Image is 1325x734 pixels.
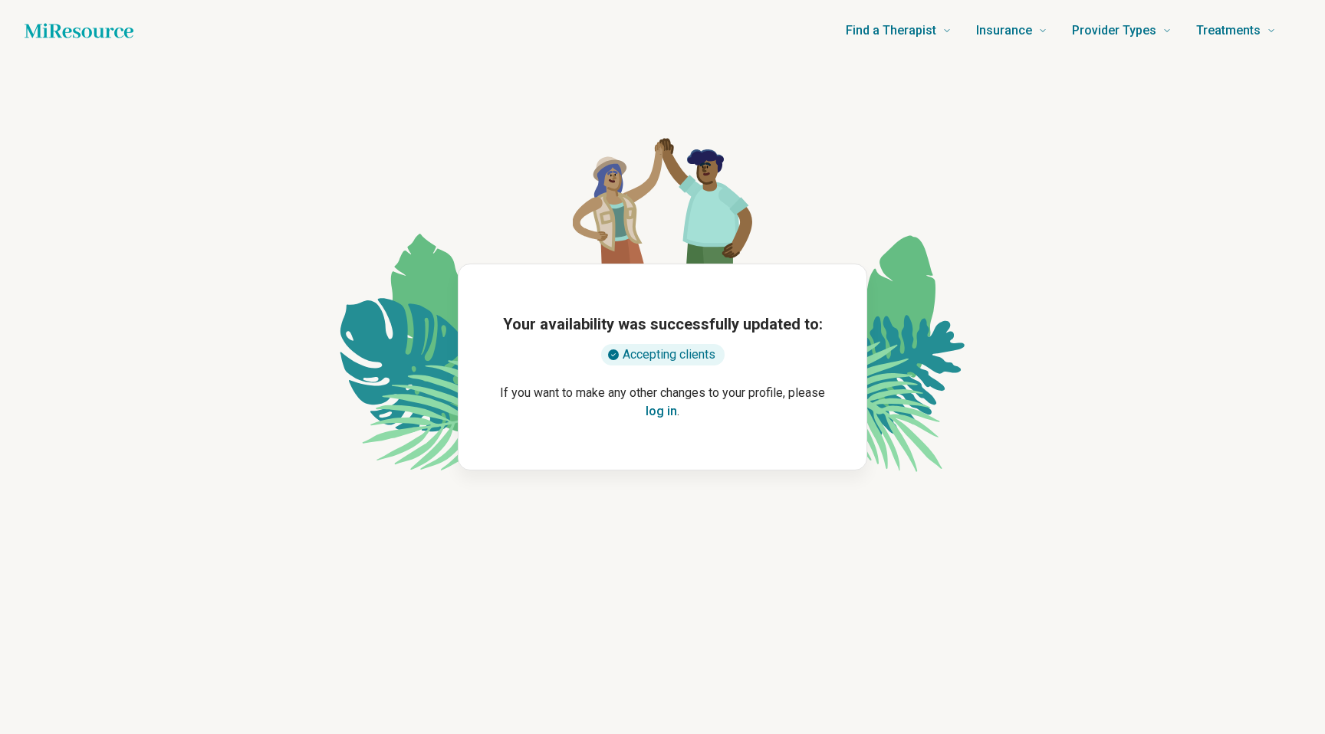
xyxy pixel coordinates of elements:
div: Accepting clients [601,344,725,365]
a: Home page [25,15,133,46]
span: Insurance [976,20,1032,41]
span: Find a Therapist [846,20,936,41]
span: Provider Types [1072,20,1156,41]
p: If you want to make any other changes to your profile, please . [483,384,842,421]
button: log in [646,402,677,421]
h1: Your availability was successfully updated to: [503,313,823,335]
span: Treatments [1196,20,1261,41]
